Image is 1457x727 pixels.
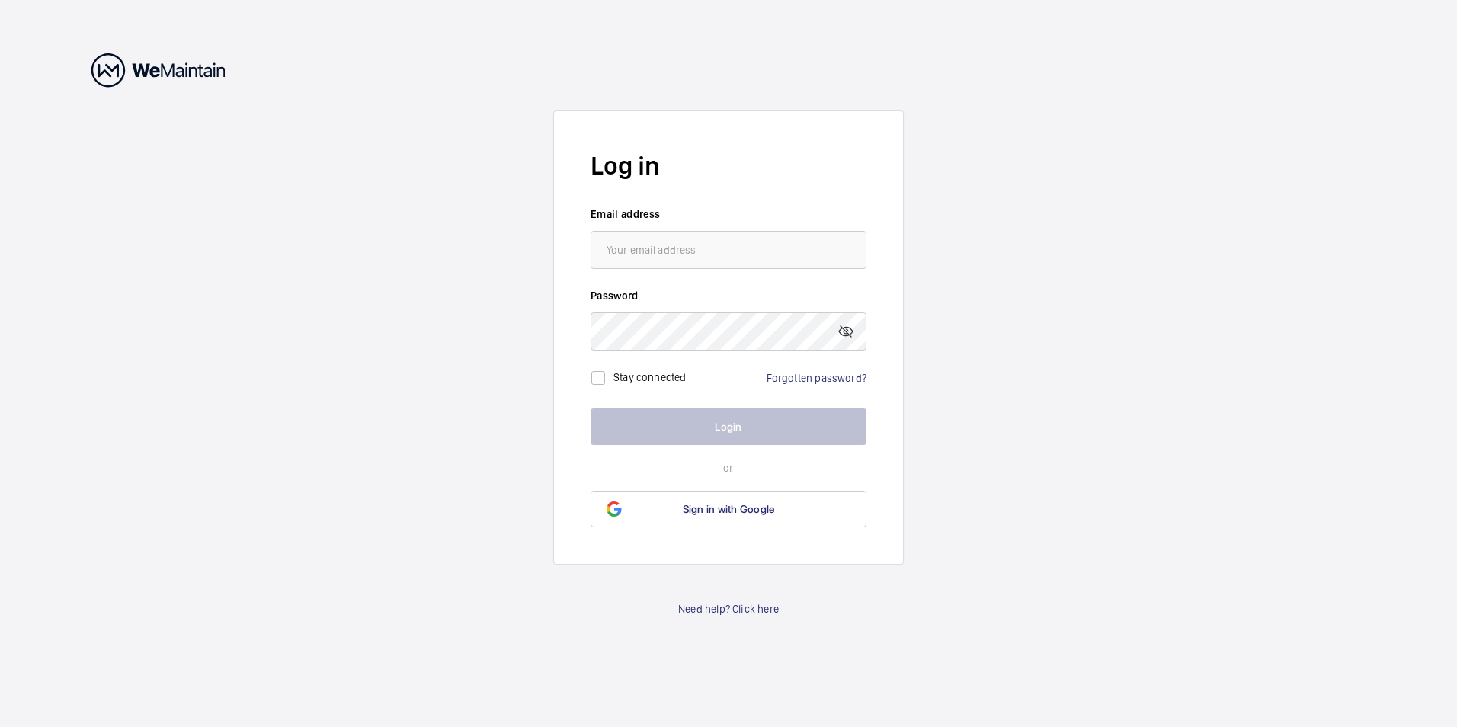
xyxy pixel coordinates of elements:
label: Password [591,288,866,303]
label: Email address [591,207,866,222]
label: Stay connected [613,371,687,383]
p: or [591,460,866,476]
button: Login [591,408,866,445]
a: Forgotten password? [767,372,866,384]
a: Need help? Click here [678,601,779,617]
h2: Log in [591,148,866,184]
span: Sign in with Google [683,503,775,515]
input: Your email address [591,231,866,269]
